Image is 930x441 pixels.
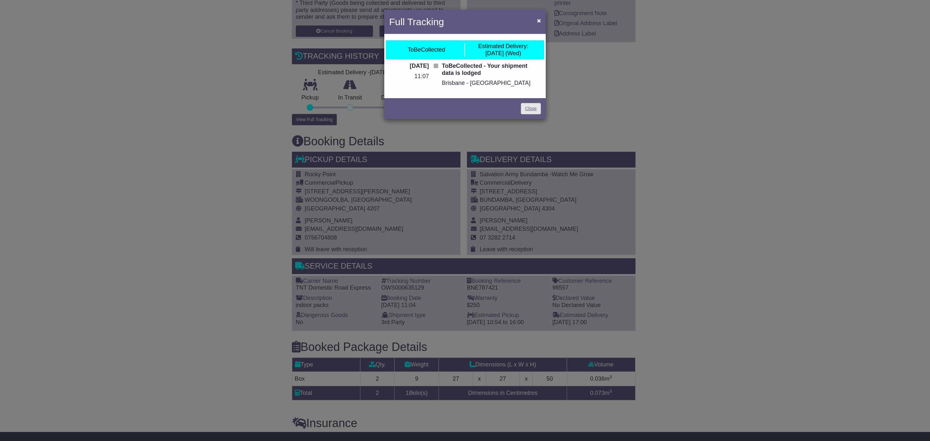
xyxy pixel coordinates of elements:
p: 11:07 [389,73,429,80]
div: [DATE] (Wed) [478,43,528,57]
p: [DATE] [389,63,429,70]
h4: Full Tracking [389,15,444,29]
span: × [537,17,541,24]
p: Brisbane - [GEOGRAPHIC_DATA] [442,80,541,87]
p: ToBeCollected - Your shipment data is lodged [442,63,541,77]
a: Close [521,103,541,114]
button: Close [534,14,544,27]
div: ToBeCollected [408,46,445,54]
span: Estimated Delivery: [478,43,528,49]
